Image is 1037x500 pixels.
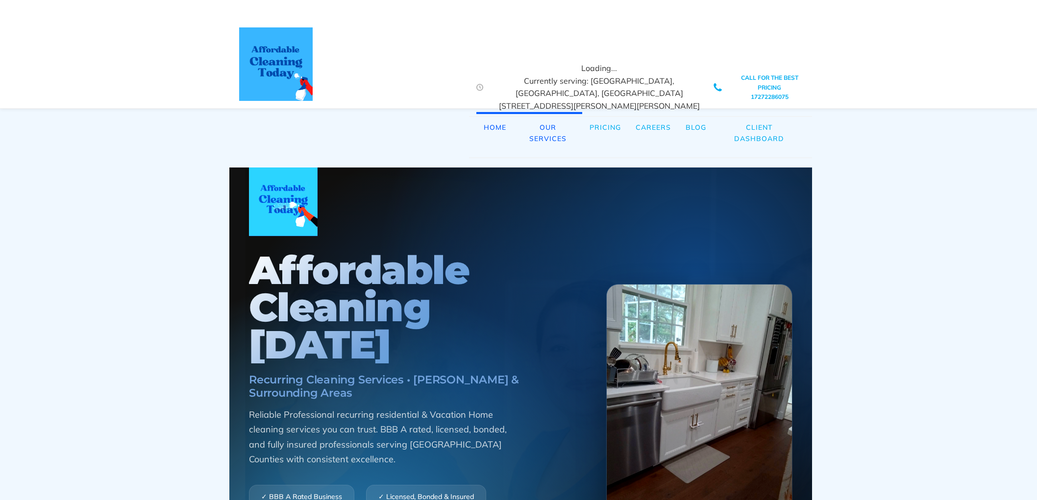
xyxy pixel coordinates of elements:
img: Affordable Cleaning Today [249,167,318,236]
div: Currently serving: [GEOGRAPHIC_DATA], [GEOGRAPHIC_DATA], [GEOGRAPHIC_DATA] [486,75,713,100]
div: [STREET_ADDRESS][PERSON_NAME][PERSON_NAME] [486,100,713,113]
a: Careers [628,112,678,143]
a: Client Dashboard [714,112,805,154]
a: Home [476,112,514,143]
h1: Recurring Cleaning Services • [PERSON_NAME] & Surrounding Areas [249,373,567,400]
a: Blog [678,112,714,143]
img: Clock Affordable Cleaning Today [476,84,483,91]
a: CALL FOR THE BEST PRICING17272286075 [735,73,805,102]
img: affordable cleaning today Logo [239,27,313,101]
a: Pricing [582,112,628,143]
a: Our Services [514,112,582,154]
p: Reliable Professional recurring residential & Vacation Home cleaning services you can trust. BBB ... [249,407,514,467]
h1: Affordable Cleaning [DATE] [249,252,567,363]
span: Loading... [581,63,617,73]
